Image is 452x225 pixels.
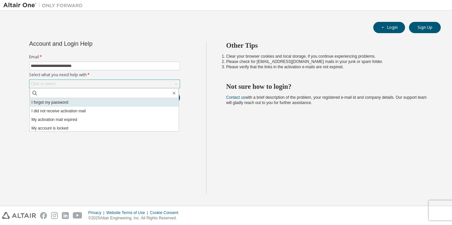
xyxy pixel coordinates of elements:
li: Please verify that the links in the activation e-mails are not expired. [226,64,429,70]
li: Clear your browser cookies and local storage, if you continue experiencing problems. [226,54,429,59]
h2: Not sure how to login? [226,82,429,91]
label: Select what you need help with [29,72,180,78]
img: facebook.svg [40,212,47,219]
p: © 2025 Altair Engineering, Inc. All Rights Reserved. [88,215,182,221]
li: Please check for [EMAIL_ADDRESS][DOMAIN_NAME] mails in your junk or spam folder. [226,59,429,64]
img: Altair One [3,2,86,9]
img: altair_logo.svg [2,212,36,219]
img: linkedin.svg [62,212,69,219]
img: instagram.svg [51,212,58,219]
button: Sign Up [409,22,441,33]
div: Cookie Consent [150,210,182,215]
button: Login [373,22,405,33]
div: Account and Login Help [29,41,150,46]
div: Privacy [88,210,106,215]
div: Click to select [31,81,55,86]
div: Click to select [29,80,180,88]
h2: Other Tips [226,41,429,50]
a: Contact us [226,95,245,100]
li: I forgot my password [30,98,179,107]
label: Email [29,54,180,60]
div: Website Terms of Use [106,210,150,215]
span: with a brief description of the problem, your registered e-mail id and company details. Our suppo... [226,95,427,105]
img: youtube.svg [73,212,82,219]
